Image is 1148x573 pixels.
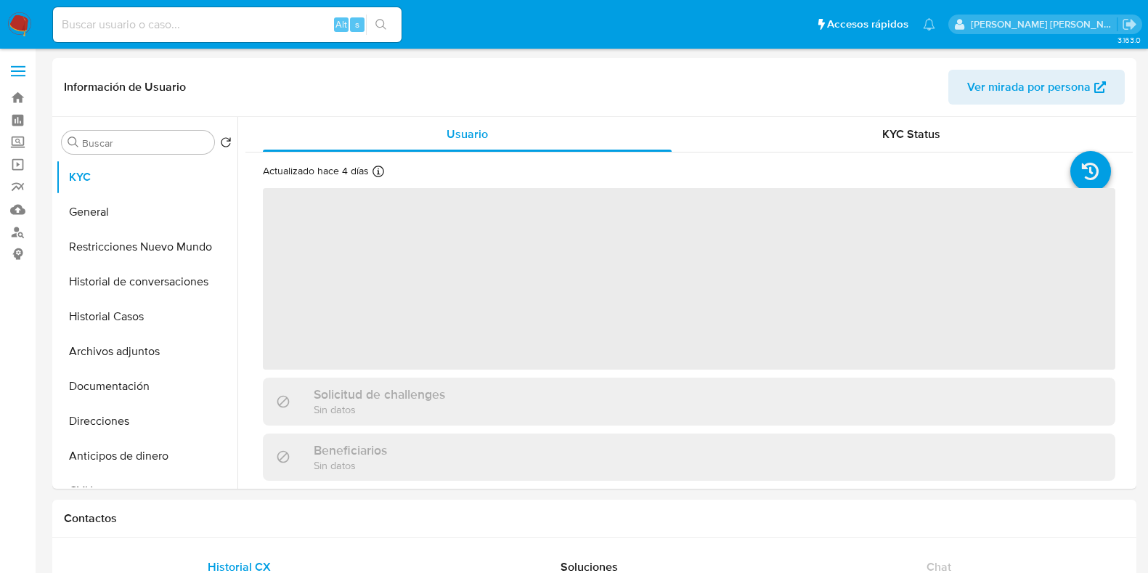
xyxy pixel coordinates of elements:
h3: Solicitud de challenges [314,386,445,402]
button: General [56,195,237,229]
button: Ver mirada por persona [948,70,1125,105]
a: Salir [1122,17,1137,32]
button: Buscar [68,137,79,148]
button: KYC [56,160,237,195]
button: Direcciones [56,404,237,439]
div: Solicitud de challengesSin datos [263,378,1115,425]
button: Restricciones Nuevo Mundo [56,229,237,264]
button: Historial Casos [56,299,237,334]
button: Documentación [56,369,237,404]
button: Historial de conversaciones [56,264,237,299]
div: BeneficiariosSin datos [263,434,1115,481]
span: KYC Status [882,126,940,142]
h3: Beneficiarios [314,442,387,458]
a: Notificaciones [923,18,935,31]
span: Ver mirada por persona [967,70,1091,105]
p: Actualizado hace 4 días [263,164,369,178]
h1: Información de Usuario [64,80,186,94]
p: noelia.huarte@mercadolibre.com [971,17,1118,31]
p: Sin datos [314,458,387,472]
span: Usuario [447,126,488,142]
h1: Contactos [64,511,1125,526]
span: s [355,17,359,31]
input: Buscar usuario o caso... [53,15,402,34]
span: Alt [335,17,347,31]
button: Anticipos de dinero [56,439,237,474]
span: ‌ [263,188,1115,370]
button: Archivos adjuntos [56,334,237,369]
button: CVU [56,474,237,508]
p: Sin datos [314,402,445,416]
button: search-icon [366,15,396,35]
button: Volver al orden por defecto [220,137,232,153]
input: Buscar [82,137,208,150]
span: Accesos rápidos [827,17,908,32]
